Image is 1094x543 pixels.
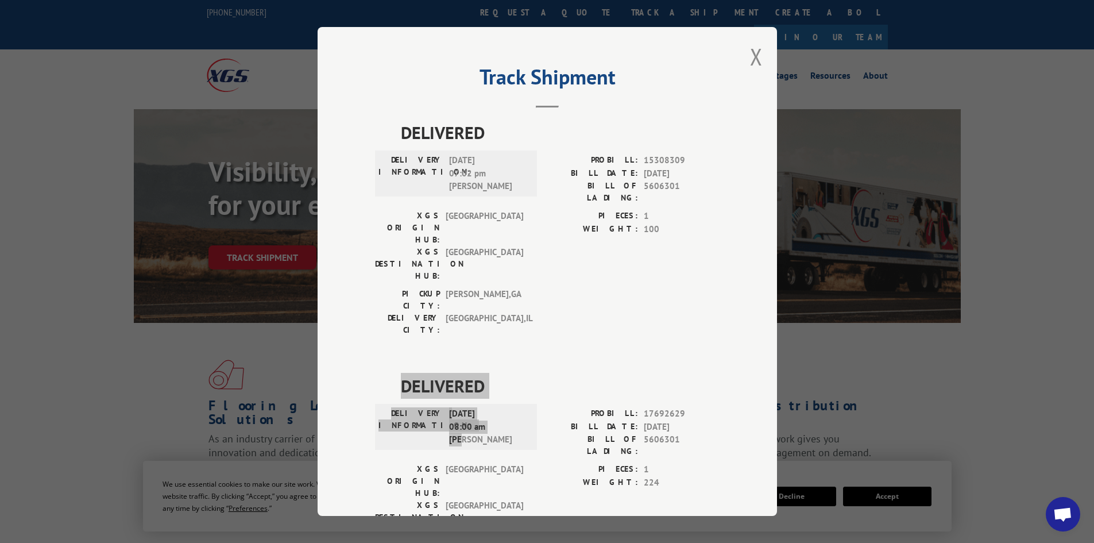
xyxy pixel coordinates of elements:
label: DELIVERY INFORMATION: [378,154,443,193]
span: [DATE] 07:02 pm [PERSON_NAME] [449,154,527,193]
span: [GEOGRAPHIC_DATA] [446,499,523,536]
span: [DATE] [644,167,720,180]
span: [GEOGRAPHIC_DATA] [446,246,523,282]
span: DELIVERED [401,120,720,145]
label: XGS DESTINATION HUB: [375,499,440,536]
label: PROBILL: [547,154,638,167]
span: DELIVERED [401,373,720,399]
span: [DATE] 08:00 am [PERSON_NAME] [449,407,527,446]
label: WEIGHT: [547,476,638,490]
label: PICKUP CITY: [375,288,440,312]
label: PIECES: [547,210,638,223]
label: XGS ORIGIN HUB: [375,463,440,499]
label: BILL OF LADING: [547,433,638,457]
span: 5606301 [644,433,720,457]
span: [GEOGRAPHIC_DATA] [446,463,523,499]
span: [DATE] [644,421,720,434]
span: [GEOGRAPHIC_DATA] , IL [446,312,523,336]
span: [PERSON_NAME] , GA [446,288,523,312]
span: 1 [644,463,720,476]
span: 17692629 [644,407,720,421]
span: 100 [644,223,720,236]
span: [GEOGRAPHIC_DATA] [446,210,523,246]
label: XGS DESTINATION HUB: [375,246,440,282]
span: 1 [644,210,720,223]
div: Open chat [1046,497,1080,532]
label: PROBILL: [547,407,638,421]
label: DELIVERY CITY: [375,312,440,336]
span: 224 [644,476,720,490]
label: WEIGHT: [547,223,638,236]
label: BILL OF LADING: [547,180,638,204]
span: 15308309 [644,154,720,167]
button: Close modal [750,41,763,72]
span: 5606301 [644,180,720,204]
label: DELIVERY INFORMATION: [378,407,443,446]
h2: Track Shipment [375,69,720,91]
label: BILL DATE: [547,421,638,434]
label: BILL DATE: [547,167,638,180]
label: PIECES: [547,463,638,476]
label: XGS ORIGIN HUB: [375,210,440,246]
